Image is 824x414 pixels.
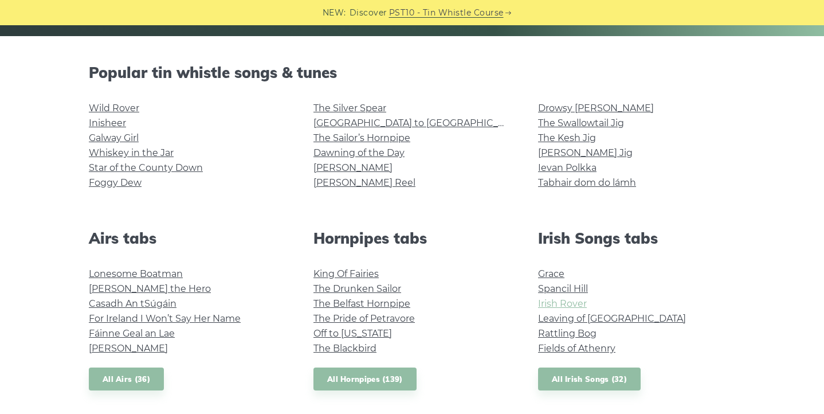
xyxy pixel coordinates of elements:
[538,118,624,128] a: The Swallowtail Jig
[89,64,735,81] h2: Popular tin whistle songs & tunes
[89,313,241,324] a: For Ireland I Won’t Say Her Name
[313,368,417,391] a: All Hornpipes (139)
[89,147,174,158] a: Whiskey in the Jar
[538,162,597,173] a: Ievan Polkka
[538,313,686,324] a: Leaving of [GEOGRAPHIC_DATA]
[538,177,636,188] a: Tabhair dom do lámh
[89,343,168,354] a: [PERSON_NAME]
[389,6,504,19] a: PST10 - Tin Whistle Course
[313,147,405,158] a: Dawning of the Day
[313,162,393,173] a: [PERSON_NAME]
[313,268,379,279] a: King Of Fairies
[538,268,564,279] a: Grace
[89,298,176,309] a: Casadh An tSúgáin
[89,368,164,391] a: All Airs (36)
[538,343,615,354] a: Fields of Athenry
[89,268,183,279] a: Lonesome Boatman
[89,229,286,247] h2: Airs tabs
[89,283,211,294] a: [PERSON_NAME] the Hero
[538,229,735,247] h2: Irish Songs tabs
[538,103,654,114] a: Drowsy [PERSON_NAME]
[350,6,387,19] span: Discover
[89,162,203,173] a: Star of the County Down
[313,118,525,128] a: [GEOGRAPHIC_DATA] to [GEOGRAPHIC_DATA]
[89,328,175,339] a: Fáinne Geal an Lae
[313,177,415,188] a: [PERSON_NAME] Reel
[89,118,126,128] a: Inisheer
[313,103,386,114] a: The Silver Spear
[313,343,376,354] a: The Blackbird
[89,132,139,143] a: Galway Girl
[313,328,392,339] a: Off to [US_STATE]
[538,368,641,391] a: All Irish Songs (32)
[323,6,346,19] span: NEW:
[313,313,415,324] a: The Pride of Petravore
[313,283,401,294] a: The Drunken Sailor
[313,132,410,143] a: The Sailor’s Hornpipe
[538,283,588,294] a: Spancil Hill
[538,147,633,158] a: [PERSON_NAME] Jig
[313,298,410,309] a: The Belfast Hornpipe
[538,328,597,339] a: Rattling Bog
[89,177,142,188] a: Foggy Dew
[538,298,587,309] a: Irish Rover
[89,103,139,114] a: Wild Rover
[313,229,511,247] h2: Hornpipes tabs
[538,132,596,143] a: The Kesh Jig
